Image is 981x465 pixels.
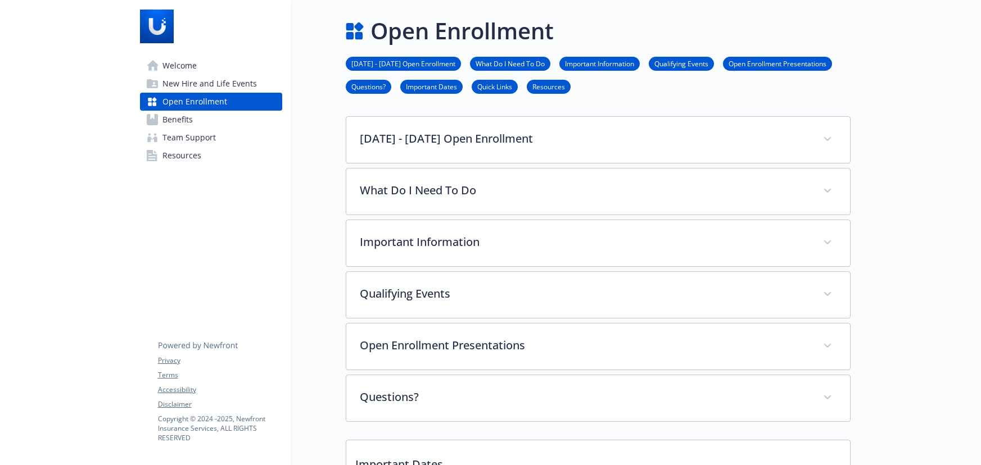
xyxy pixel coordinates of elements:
div: Questions? [346,375,850,421]
p: Important Information [360,234,810,250]
span: Welcome [162,57,197,75]
a: Questions? [346,81,391,92]
a: Important Information [559,58,640,69]
p: Open Enrollment Presentations [360,337,810,354]
a: Resources [140,147,282,165]
a: Open Enrollment Presentations [723,58,832,69]
a: Important Dates [400,81,463,92]
p: Questions? [360,389,810,405]
p: Qualifying Events [360,285,810,302]
a: Resources [527,81,571,92]
a: Privacy [158,355,282,366]
div: Important Information [346,220,850,266]
a: Welcome [140,57,282,75]
a: Terms [158,370,282,380]
div: Qualifying Events [346,272,850,318]
span: Benefits [162,111,193,129]
a: Qualifying Events [649,58,714,69]
p: Copyright © 2024 - 2025 , Newfront Insurance Services, ALL RIGHTS RESERVED [158,414,282,443]
div: What Do I Need To Do [346,168,850,215]
span: Open Enrollment [162,93,227,111]
a: Benefits [140,111,282,129]
a: New Hire and Life Events [140,75,282,93]
h1: Open Enrollment [370,14,554,48]
a: What Do I Need To Do [470,58,550,69]
a: Accessibility [158,385,282,395]
span: Resources [162,147,201,165]
a: Team Support [140,129,282,147]
a: Disclaimer [158,399,282,409]
div: Open Enrollment Presentations [346,323,850,370]
a: Quick Links [472,81,518,92]
span: Team Support [162,129,216,147]
p: [DATE] - [DATE] Open Enrollment [360,130,810,147]
a: Open Enrollment [140,93,282,111]
div: [DATE] - [DATE] Open Enrollment [346,117,850,163]
a: [DATE] - [DATE] Open Enrollment [346,58,461,69]
p: What Do I Need To Do [360,182,810,199]
span: New Hire and Life Events [162,75,257,93]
